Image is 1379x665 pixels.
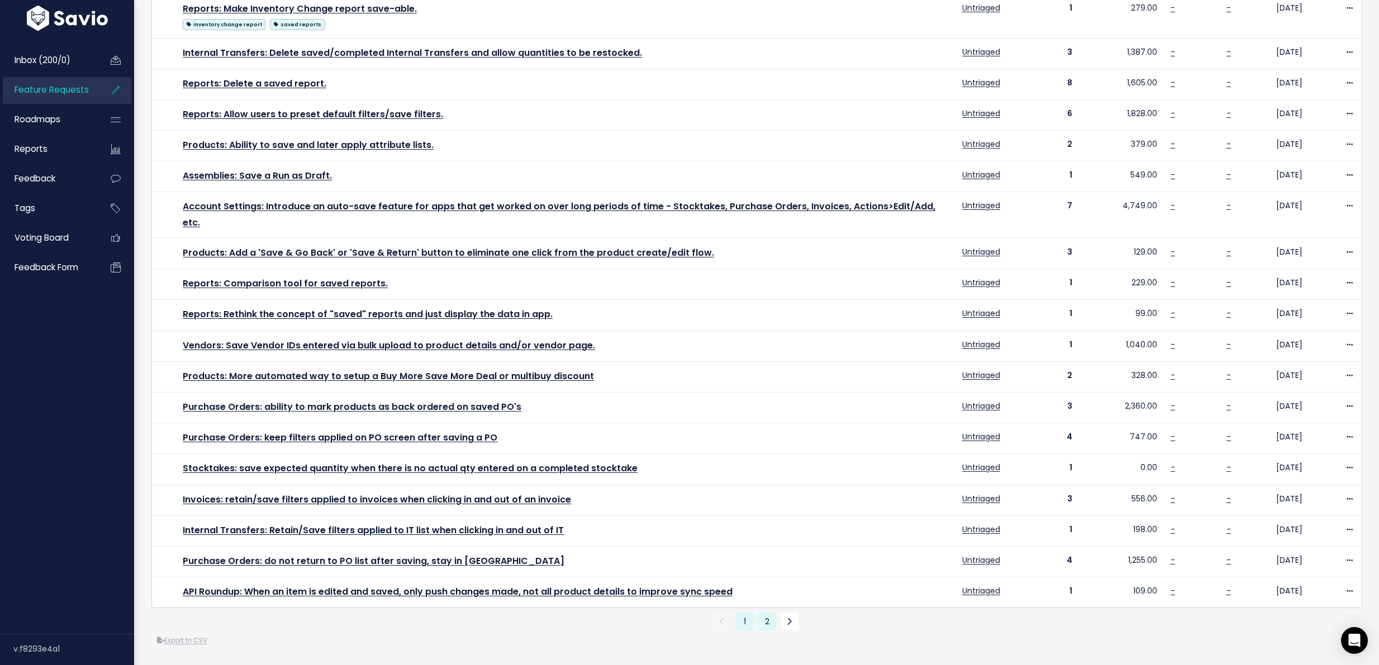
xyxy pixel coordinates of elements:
[962,169,1000,180] a: Untriaged
[183,2,417,15] a: Reports: Make Inventory Change report save-able.
[1269,131,1338,161] td: [DATE]
[1269,38,1338,69] td: [DATE]
[24,5,111,30] img: logo-white.9d6f32f41409.svg
[1020,269,1079,300] td: 1
[1226,2,1231,13] a: -
[962,77,1000,88] a: Untriaged
[1226,246,1231,257] a: -
[1020,99,1079,130] td: 6
[157,636,207,645] a: Export to CSV
[15,173,55,184] span: Feedback
[183,493,571,506] a: Invoices: retain/save filters applied to invoices when clicking in and out of an invoice
[1269,423,1338,454] td: [DATE]
[1171,554,1175,566] a: -
[962,138,1000,150] a: Untriaged
[1269,577,1338,608] td: [DATE]
[1020,161,1079,192] td: 1
[183,462,638,475] a: Stocktakes: save expected quantity when there is no actual qty entered on a completed stocktake
[1269,515,1338,546] td: [DATE]
[1020,131,1079,161] td: 2
[1341,627,1368,654] div: Open Intercom Messenger
[1020,192,1079,238] td: 7
[3,195,93,221] a: Tags
[1171,108,1175,119] a: -
[1226,524,1231,535] a: -
[1020,38,1079,69] td: 3
[1020,69,1079,99] td: 8
[1171,462,1175,473] a: -
[1020,238,1079,269] td: 3
[3,255,93,280] a: Feedback form
[736,613,754,630] span: 1
[15,54,70,66] span: Inbox (200/0)
[1079,577,1164,608] td: 109.00
[1226,339,1231,350] a: -
[1226,108,1231,119] a: -
[15,113,60,125] span: Roadmaps
[1226,77,1231,88] a: -
[1079,69,1164,99] td: 1,605.00
[1079,300,1164,331] td: 99.00
[1171,431,1175,442] a: -
[1171,277,1175,288] a: -
[1226,462,1231,473] a: -
[1226,277,1231,288] a: -
[1226,431,1231,442] a: -
[1020,454,1079,485] td: 1
[1269,269,1338,300] td: [DATE]
[1079,192,1164,238] td: 4,749.00
[183,46,642,59] a: Internal Transfers: Delete saved/completed Internal Transfers and allow quantities to be restocked.
[1269,300,1338,331] td: [DATE]
[1079,515,1164,546] td: 198.00
[758,613,776,630] a: 2
[1079,423,1164,454] td: 747.00
[15,202,35,214] span: Tags
[962,277,1000,288] a: Untriaged
[1171,370,1175,381] a: -
[3,47,93,73] a: Inbox (200/0)
[962,431,1000,442] a: Untriaged
[1020,331,1079,361] td: 1
[1079,392,1164,423] td: 2,360.00
[1079,269,1164,300] td: 229.00
[1269,546,1338,577] td: [DATE]
[1171,339,1175,350] a: -
[1079,38,1164,69] td: 1,387.00
[1079,361,1164,392] td: 328.00
[1020,577,1079,608] td: 1
[1226,308,1231,319] a: -
[1171,2,1175,13] a: -
[962,246,1000,257] a: Untriaged
[3,225,93,251] a: Voting Board
[1226,46,1231,58] a: -
[183,19,265,30] span: inventory change report
[1269,454,1338,485] td: [DATE]
[1226,200,1231,211] a: -
[183,400,521,413] a: Purchase Orders: ability to mark products as back ordered on saved PO's
[962,585,1000,596] a: Untriaged
[1269,99,1338,130] td: [DATE]
[15,143,47,155] span: Reports
[1171,493,1175,504] a: -
[1171,246,1175,257] a: -
[1020,515,1079,546] td: 1
[183,554,564,567] a: Purchase Orders: do not return to PO list after saving, stay in [GEOGRAPHIC_DATA]
[1171,585,1175,596] a: -
[183,246,714,259] a: Products: Add a 'Save & Go Back' or 'Save & Return' button to eliminate one click from the produc...
[183,277,388,290] a: Reports: Comparison tool for saved reports.
[1171,46,1175,58] a: -
[1226,138,1231,150] a: -
[1079,331,1164,361] td: 1,040.00
[1171,169,1175,180] a: -
[1269,361,1338,392] td: [DATE]
[1020,485,1079,515] td: 3
[962,46,1000,58] a: Untriaged
[1269,161,1338,192] td: [DATE]
[1079,99,1164,130] td: 1,828.00
[962,554,1000,566] a: Untriaged
[1226,400,1231,412] a: -
[1079,485,1164,515] td: 556.00
[1269,485,1338,515] td: [DATE]
[1269,192,1338,238] td: [DATE]
[183,524,564,537] a: Internal Transfers: Retain/Save filters applied to IT list when clicking in and out of IT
